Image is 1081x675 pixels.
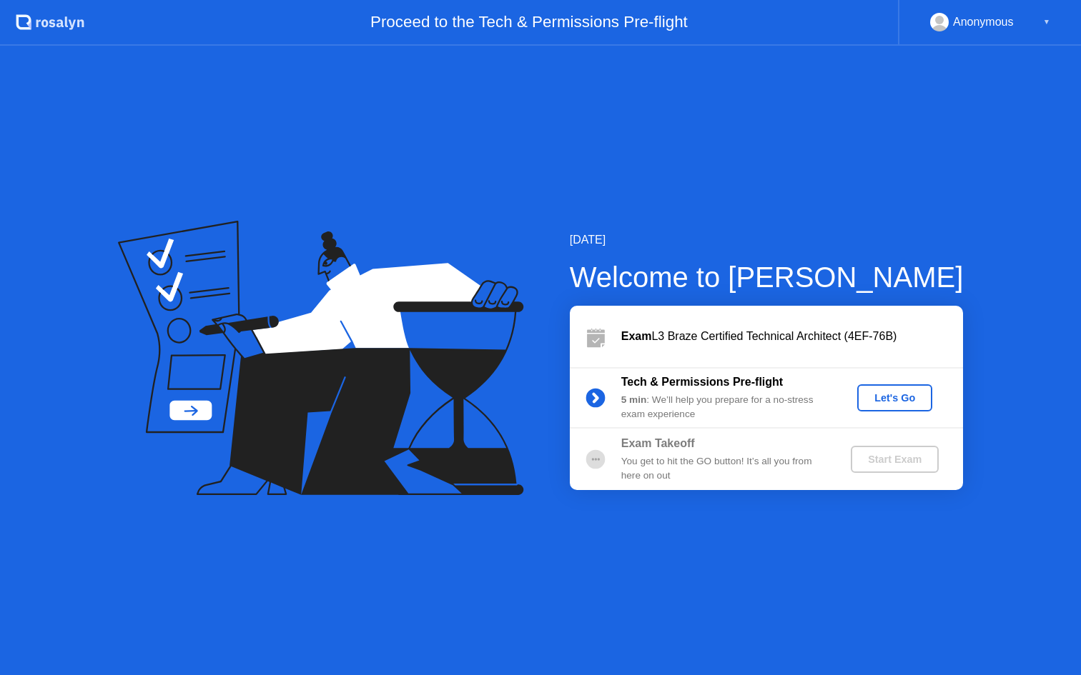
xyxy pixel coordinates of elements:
button: Let's Go [857,384,932,411]
div: Welcome to [PERSON_NAME] [570,256,964,299]
b: Exam [621,330,652,342]
div: Anonymous [953,13,1014,31]
b: 5 min [621,394,647,405]
div: Let's Go [863,392,927,404]
b: Exam Takeoff [621,437,695,449]
b: Tech & Permissions Pre-flight [621,376,783,388]
div: L3 Braze Certified Technical Architect (4EF-76B) [621,328,963,345]
div: Start Exam [857,454,933,465]
div: : We’ll help you prepare for a no-stress exam experience [621,393,827,422]
div: ▼ [1043,13,1050,31]
div: [DATE] [570,231,964,249]
div: You get to hit the GO button! It’s all you from here on out [621,454,827,484]
button: Start Exam [851,446,939,473]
